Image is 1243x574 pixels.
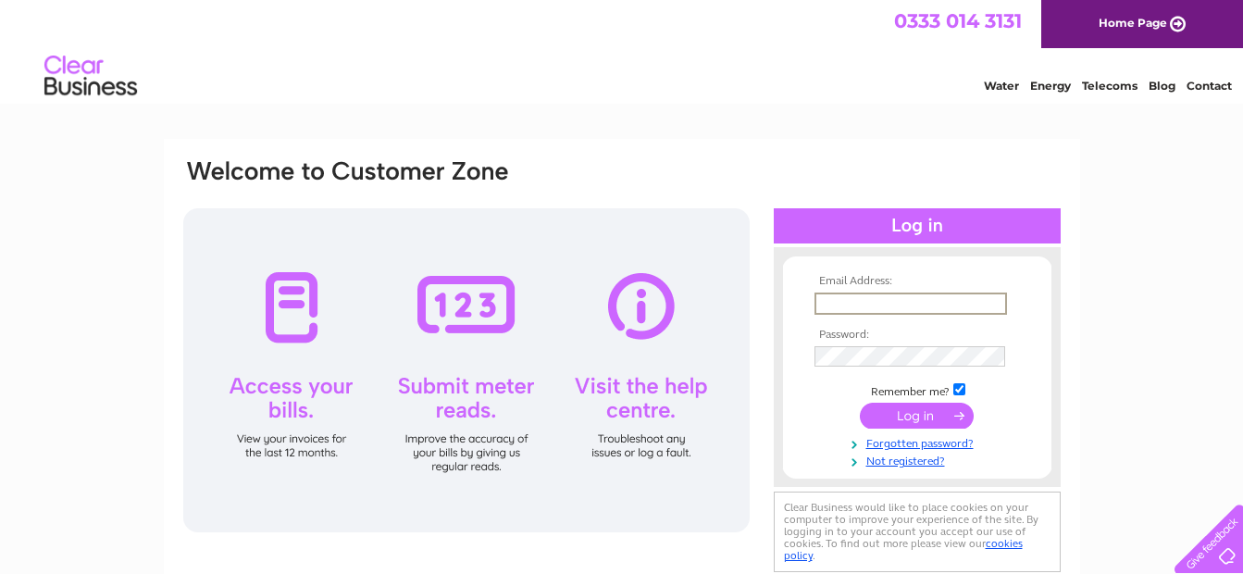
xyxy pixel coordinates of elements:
a: Forgotten password? [814,433,1025,451]
a: Not registered? [814,451,1025,468]
a: 0333 014 3131 [894,9,1022,32]
a: Telecoms [1082,79,1137,93]
th: Email Address: [810,275,1025,288]
th: Password: [810,329,1025,342]
img: logo.png [44,48,138,105]
a: Energy [1030,79,1071,93]
div: Clear Business is a trading name of Verastar Limited (registered in [GEOGRAPHIC_DATA] No. 3667643... [185,10,1060,90]
a: Blog [1149,79,1175,93]
div: Clear Business would like to place cookies on your computer to improve your experience of the sit... [774,492,1061,572]
td: Remember me? [810,381,1025,399]
input: Submit [860,403,974,429]
a: cookies policy [784,537,1023,562]
a: Contact [1187,79,1232,93]
a: Water [984,79,1019,93]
